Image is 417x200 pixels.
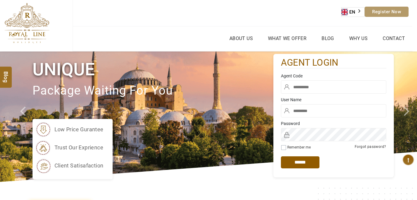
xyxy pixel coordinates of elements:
[287,145,311,149] label: Remember me
[36,158,104,173] li: client satisafaction
[228,34,254,43] a: About Us
[281,120,386,127] label: Password
[348,34,369,43] a: Why Us
[281,97,386,103] label: User Name
[381,34,406,43] a: Contact
[396,52,417,182] a: Check next image
[365,7,409,17] a: Register Now
[36,140,104,155] li: trust our exprience
[281,73,386,79] label: Agent Code
[320,34,336,43] a: Blog
[5,3,49,43] img: The Royal Line Holidays
[266,34,308,43] a: What we Offer
[36,122,104,137] li: low price gurantee
[355,145,386,149] a: Forgot password?
[281,57,386,69] h2: agent login
[2,71,10,77] span: Blog
[341,7,365,17] aside: Language selected: English
[341,7,365,17] div: Language
[13,52,33,182] a: Check next prev
[33,58,273,81] h1: Unique
[33,81,273,101] p: package waiting for you
[341,8,364,17] a: EN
